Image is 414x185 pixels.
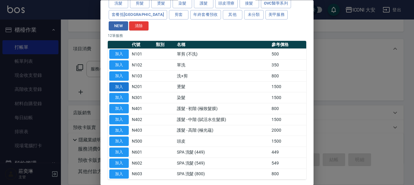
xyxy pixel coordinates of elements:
th: 參考價格 [270,41,306,49]
td: N500 [130,136,154,147]
td: 染髮 [175,92,270,103]
td: 1500 [270,92,306,103]
td: N101 [130,49,154,60]
button: 剪套 [169,10,188,20]
td: 1500 [270,114,306,125]
td: SPA 洗髮 (800) [175,169,270,180]
button: 加入 [109,148,129,157]
button: 未分類 [244,10,264,20]
td: 500 [270,49,306,60]
td: N301 [130,92,154,103]
p: 12 筆服務 [108,33,306,39]
th: 類別 [154,41,175,49]
button: 加入 [109,50,129,59]
button: 加入 [109,115,129,124]
td: 單洗 [175,60,270,71]
td: 洗+剪 [175,71,270,82]
button: 清除 [129,21,149,31]
td: 護髮 - 高階 (極光蘊) [175,125,270,136]
button: 加入 [109,71,129,81]
th: 名稱 [175,41,270,49]
button: 年終套餐預收 [190,10,221,20]
button: 加入 [109,104,129,114]
button: NEW [109,21,128,31]
button: 加入 [109,93,129,103]
td: N102 [130,60,154,71]
button: 加入 [109,126,129,135]
td: SPA 洗髮 (449) [175,147,270,158]
td: N401 [130,103,154,114]
button: 加入 [109,158,129,168]
button: 套餐抵[GEOGRAPHIC_DATA] [109,10,167,20]
button: 加入 [109,61,129,70]
td: N601 [130,147,154,158]
td: SPA 洗髮 (549) [175,158,270,169]
td: N201 [130,82,154,93]
button: 加入 [109,137,129,146]
button: 加入 [109,169,129,179]
td: 800 [270,169,306,180]
td: 1500 [270,82,306,93]
td: N603 [130,169,154,180]
td: 1500 [270,136,306,147]
td: 800 [270,103,306,114]
td: N402 [130,114,154,125]
td: N103 [130,71,154,82]
td: 單剪 (不洗) [175,49,270,60]
td: 549 [270,158,306,169]
td: N602 [130,158,154,169]
td: 燙髮 [175,82,270,93]
td: 護髮 - 中階 (賦活水生髮膜) [175,114,270,125]
th: 代號 [130,41,154,49]
button: 加入 [109,82,129,92]
td: N403 [130,125,154,136]
td: 護髮 - 初階 (極致髮膜) [175,103,270,114]
button: 其他 [223,10,242,20]
td: 800 [270,71,306,82]
button: 美甲服務 [265,10,288,20]
td: 頭皮 [175,136,270,147]
td: 2000 [270,125,306,136]
td: 449 [270,147,306,158]
td: 350 [270,60,306,71]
